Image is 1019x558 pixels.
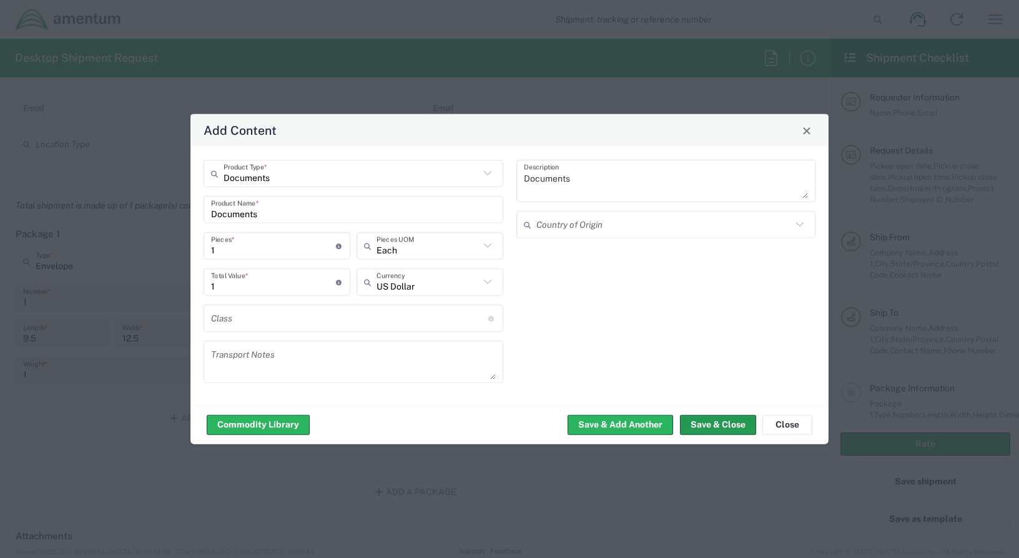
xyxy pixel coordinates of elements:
button: Close [798,122,815,139]
button: Save & Close [680,414,756,434]
button: Save & Add Another [568,414,673,434]
button: Close [762,414,812,434]
button: Commodity Library [207,414,310,434]
h4: Add Content [204,121,277,139]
